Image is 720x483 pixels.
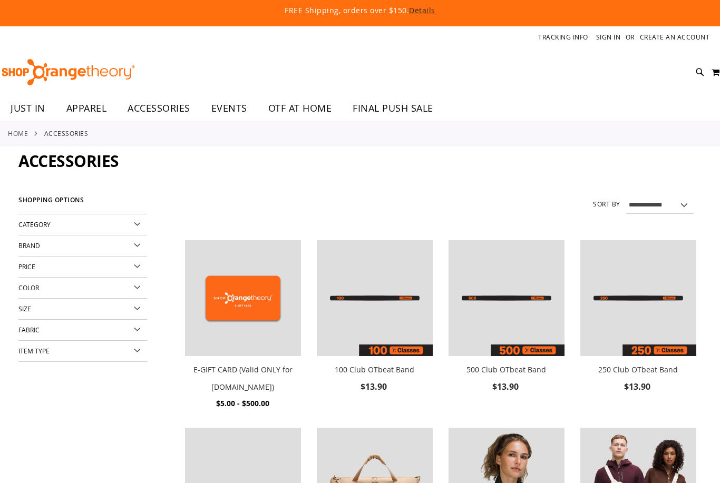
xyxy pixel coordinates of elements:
[18,299,147,320] div: Size
[18,257,147,278] div: Price
[18,220,51,229] span: Category
[11,96,45,120] span: JUST IN
[18,262,35,271] span: Price
[593,200,620,209] label: Sort By
[580,240,696,358] a: Image of 250 Club OTbeat Band
[342,96,444,121] a: FINAL PUSH SALE
[492,381,520,392] span: $13.90
[44,5,676,16] p: FREE Shipping, orders over $150.
[18,241,40,250] span: Brand
[466,364,546,374] a: 500 Club OTbeat Band
[538,33,588,42] a: Tracking Info
[117,96,201,120] a: ACCESSORIES
[335,364,414,374] a: 100 Club OTbeat Band
[18,347,50,355] span: Item Type
[66,96,107,120] span: APPAREL
[18,304,31,313] span: Size
[128,96,190,120] span: ACCESSORIES
[185,240,301,356] img: E-GIFT CARD (Valid ONLY for ShopOrangetheory.com)
[449,240,565,356] img: Image of 500 Club OTbeat Band
[18,341,147,362] div: Item Type
[449,240,565,358] a: Image of 500 Club OTbeat Band
[443,235,570,421] div: product
[8,129,28,138] a: Home
[640,33,710,42] a: Create an Account
[18,235,147,257] div: Brand
[185,240,301,358] a: E-GIFT CARD (Valid ONLY for ShopOrangetheory.com)
[18,283,39,292] span: Color
[18,326,40,334] span: Fabric
[18,192,147,214] strong: Shopping Options
[268,96,332,120] span: OTF AT HOME
[353,96,433,120] span: FINAL PUSH SALE
[624,381,652,392] span: $13.90
[317,240,433,358] a: Image of 100 Club OTbeat Band
[312,235,438,421] div: product
[201,96,258,121] a: EVENTS
[575,235,702,421] div: product
[193,364,293,392] a: E-GIFT CARD (Valid ONLY for [DOMAIN_NAME])
[56,96,118,121] a: APPAREL
[409,5,435,15] a: Details
[18,214,147,235] div: Category
[361,381,388,392] span: $13.90
[317,240,433,356] img: Image of 100 Club OTbeat Band
[258,96,343,121] a: OTF AT HOME
[216,398,269,408] span: $5.00 - $500.00
[180,235,306,437] div: product
[596,33,621,42] a: Sign In
[598,364,678,374] a: 250 Club OTbeat Band
[18,278,147,299] div: Color
[18,150,119,172] span: ACCESSORIES
[580,240,696,356] img: Image of 250 Club OTbeat Band
[44,129,89,138] strong: ACCESSORIES
[211,96,247,120] span: EVENTS
[18,320,147,341] div: Fabric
